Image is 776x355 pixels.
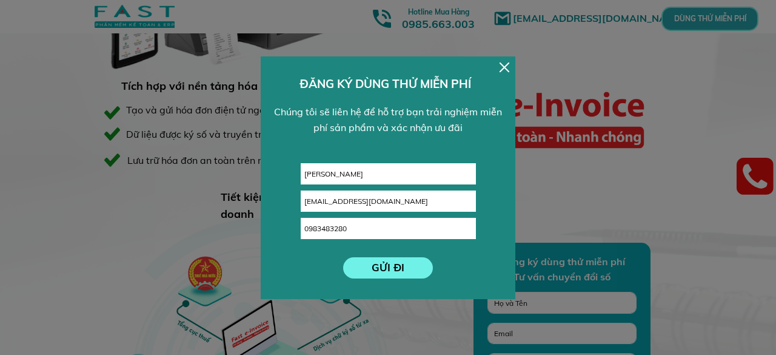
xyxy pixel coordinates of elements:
h3: ĐĂNG KÝ DÙNG THỬ MIỄN PHÍ [299,75,477,93]
div: Chúng tôi sẽ liên hệ để hỗ trợ bạn trải nghiệm miễn phí sản phẩm và xác nhận ưu đãi [269,104,508,135]
input: Email [301,191,475,211]
input: Số điện thoại [301,218,475,238]
input: Họ và tên [301,164,475,184]
p: GỬI ĐI [343,257,433,279]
